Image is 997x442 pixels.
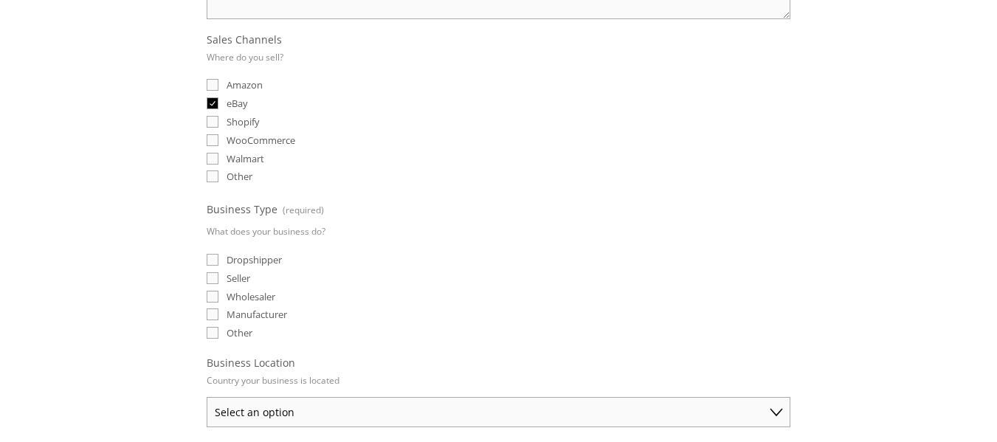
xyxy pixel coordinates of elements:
[207,272,218,284] input: Seller
[227,97,248,110] span: eBay
[207,356,295,370] span: Business Location
[207,79,218,91] input: Amazon
[227,78,263,91] span: Amazon
[207,32,282,46] span: Sales Channels
[227,326,252,339] span: Other
[207,254,218,266] input: Dropshipper
[227,272,250,285] span: Seller
[207,153,218,165] input: Walmart
[227,134,295,147] span: WooCommerce
[207,291,218,303] input: Wholesaler
[207,97,218,109] input: eBay
[207,221,325,242] p: What does your business do?
[207,170,218,182] input: Other
[227,308,287,321] span: Manufacturer
[207,370,339,391] p: Country your business is located
[227,290,275,303] span: Wholesaler
[227,253,282,266] span: Dropshipper
[207,327,218,339] input: Other
[207,202,277,216] span: Business Type
[207,134,218,146] input: WooCommerce
[207,308,218,320] input: Manufacturer
[227,152,264,165] span: Walmart
[227,115,260,128] span: Shopify
[207,116,218,128] input: Shopify
[283,199,324,221] span: (required)
[227,170,252,183] span: Other
[207,397,790,427] select: Business Location
[207,46,283,68] p: Where do you sell?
